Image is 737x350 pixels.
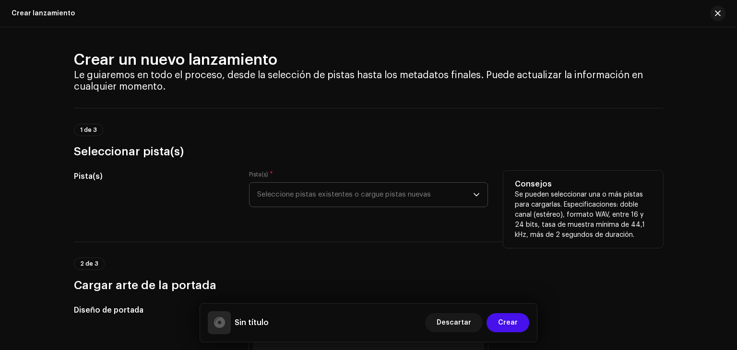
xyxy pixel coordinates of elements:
h3: Seleccionar pista(s) [74,144,663,159]
button: Crear [487,313,529,332]
div: dropdown trigger [473,183,480,207]
h5: Pista(s) [74,171,234,182]
span: Seleccione pistas existentes o cargue pistas nuevas [257,183,473,207]
button: Descartar [425,313,483,332]
h2: Crear un nuevo lanzamiento [74,50,663,70]
h5: Sin título [235,317,269,328]
h4: Le guiaremos en todo el proceso, desde la selección de pistas hasta los metadatos finales. Puede ... [74,70,663,93]
span: Crear [498,313,518,332]
h5: Consejos [515,178,652,190]
span: Descartar [437,313,471,332]
h5: Diseño de portada [74,304,234,316]
p: Se pueden seleccionar una o más pistas para cargarlas. Especificaciones: doble canal (estéreo), f... [515,190,652,240]
h3: Cargar arte de la portada [74,278,663,293]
